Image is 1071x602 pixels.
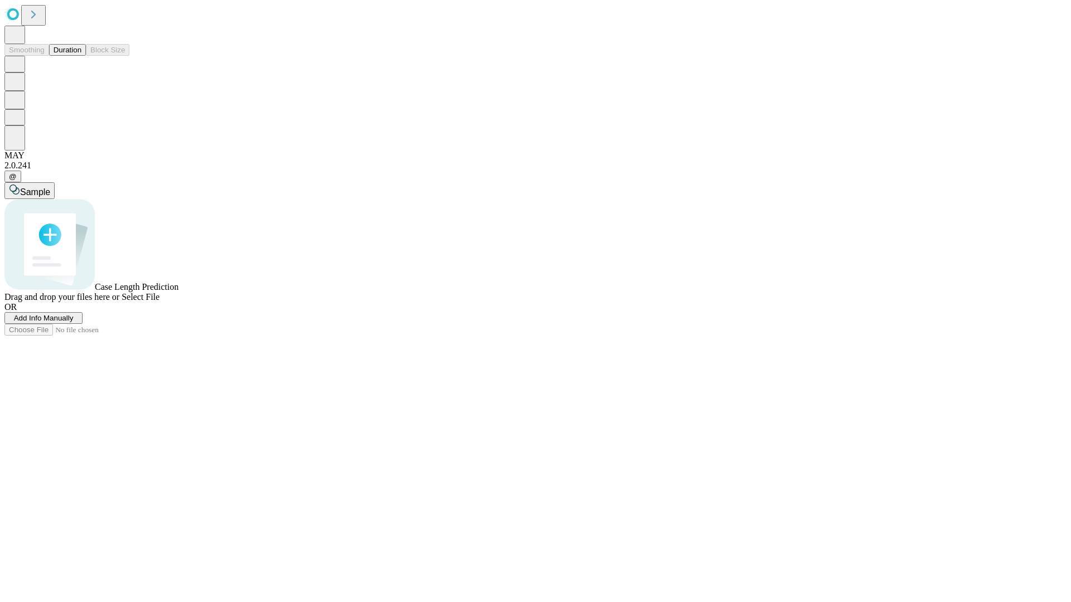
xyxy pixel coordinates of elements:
[86,44,129,56] button: Block Size
[95,282,178,292] span: Case Length Prediction
[4,151,1067,161] div: MAY
[14,314,74,322] span: Add Info Manually
[4,182,55,199] button: Sample
[4,44,49,56] button: Smoothing
[4,312,83,324] button: Add Info Manually
[9,172,17,181] span: @
[4,171,21,182] button: @
[122,292,160,302] span: Select File
[20,187,50,197] span: Sample
[49,44,86,56] button: Duration
[4,302,17,312] span: OR
[4,161,1067,171] div: 2.0.241
[4,292,119,302] span: Drag and drop your files here or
